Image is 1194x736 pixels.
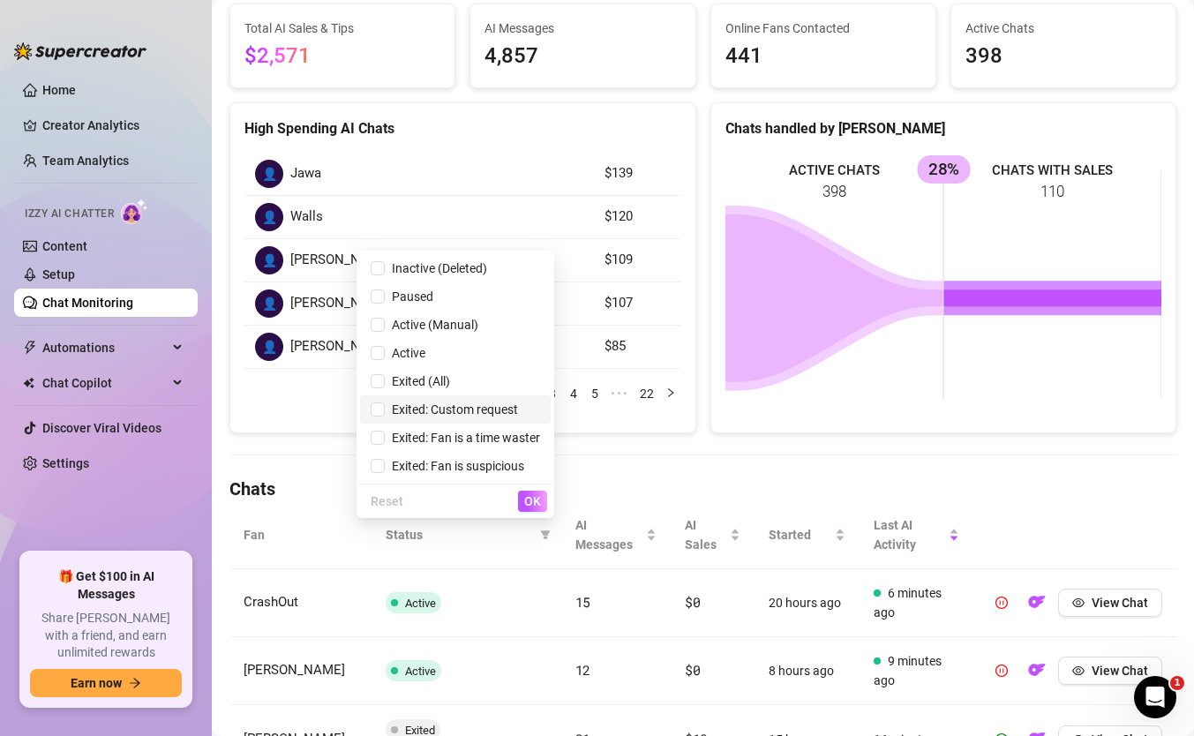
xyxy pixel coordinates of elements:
a: Settings [42,456,89,470]
a: Setup [42,267,75,282]
div: Send us a message [36,222,295,241]
img: OF [1028,661,1046,679]
img: logo-BBDzfeDw.svg [14,42,146,60]
span: Status [386,525,533,544]
article: $120 [605,207,671,228]
p: How can we help? [35,155,318,185]
span: 441 [725,40,921,73]
span: Total AI Sales & Tips [244,19,440,38]
span: CrashOut [244,594,298,610]
span: Chat Copilot [42,369,168,397]
span: Share [PERSON_NAME] with a friend, and earn unlimited rewards [30,610,182,662]
p: Hi Create 👋 [35,125,318,155]
a: OF [1023,599,1051,613]
span: Paused [385,289,433,304]
span: Active [385,346,425,360]
td: 8 hours ago [755,637,860,705]
li: 4 [563,383,584,404]
th: Last AI Activity [860,501,973,569]
span: Help [207,595,235,607]
th: Fan [229,501,372,569]
span: Active [405,597,436,610]
span: 398 [965,40,1161,73]
div: Izzy just got smarter and safer ✨UpdateImprovement [18,381,335,605]
span: Earn now [71,676,122,690]
span: Walls [290,207,323,228]
span: 6 minutes ago [874,586,942,620]
span: Exited: Fan is suspicious [385,459,524,473]
span: Messages [102,595,163,607]
div: Update [36,520,92,539]
a: OF [1023,667,1051,681]
th: AI Messages [561,501,671,569]
div: 👤 [255,246,283,274]
button: OK [518,491,547,512]
span: $2,571 [244,43,311,68]
span: Home [24,595,64,607]
div: Close [304,28,335,60]
li: 5 [584,383,605,404]
span: pause-circle [995,597,1008,609]
img: Profile image for Yoni [222,28,258,64]
span: Izzy AI Chatter [25,206,114,222]
span: [PERSON_NAME] [290,293,392,314]
span: 1 [1170,676,1184,690]
span: ••• [605,383,634,404]
th: AI Sales [671,501,755,569]
span: right [665,387,676,398]
div: 👤 [255,203,283,231]
span: filter [540,529,551,540]
span: OK [524,494,541,508]
div: 👤 [255,333,283,361]
span: Active (Manual) [385,318,478,332]
article: $107 [605,293,671,314]
img: OF [1028,593,1046,611]
button: Reset [364,491,410,512]
a: Home [42,83,76,97]
a: Discover Viral Videos [42,421,161,435]
img: AI Chatter [121,199,148,224]
span: $0 [685,593,700,611]
img: logo [35,35,154,59]
span: Exited (All) [385,374,450,388]
span: Exited: Custom request [385,402,518,417]
span: 12 [575,661,590,679]
a: Team Analytics [42,154,129,168]
span: News [292,595,326,607]
span: eye [1072,597,1085,609]
li: Next Page [660,383,681,404]
span: 15 [575,593,590,611]
iframe: Intercom live chat [1134,676,1176,718]
span: Online Fans Contacted [725,19,921,38]
span: 9 minutes ago [874,654,942,687]
button: View Chat [1058,589,1162,617]
a: Chat Monitoring [42,296,133,310]
button: Find a time [36,324,317,359]
span: Active [405,665,436,678]
td: 20 hours ago [755,569,860,637]
span: [PERSON_NAME] [290,336,392,357]
th: Started [755,501,860,569]
span: 🎁 Get $100 in AI Messages [30,568,182,603]
span: $0 [685,661,700,679]
span: View Chat [1092,596,1148,610]
div: 👤 [255,160,283,188]
span: thunderbolt [23,341,37,355]
div: Chats handled by [PERSON_NAME] [725,117,1162,139]
a: Content [42,239,87,253]
button: OF [1023,589,1051,617]
span: pause-circle [995,665,1008,677]
button: View Chat [1058,657,1162,685]
img: Profile image for Giselle [189,28,224,64]
span: eye [1072,665,1085,677]
span: [PERSON_NAME] [290,250,392,271]
span: Last AI Activity [874,515,945,554]
div: Improvement [99,520,192,539]
img: Izzy just got smarter and safer ✨ [19,382,334,506]
div: 👤 [255,289,283,318]
img: Chat Copilot [23,377,34,389]
img: Profile image for Ella [256,28,291,64]
a: Creator Analytics [42,111,184,139]
span: Active Chats [965,19,1161,38]
article: $109 [605,250,671,271]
